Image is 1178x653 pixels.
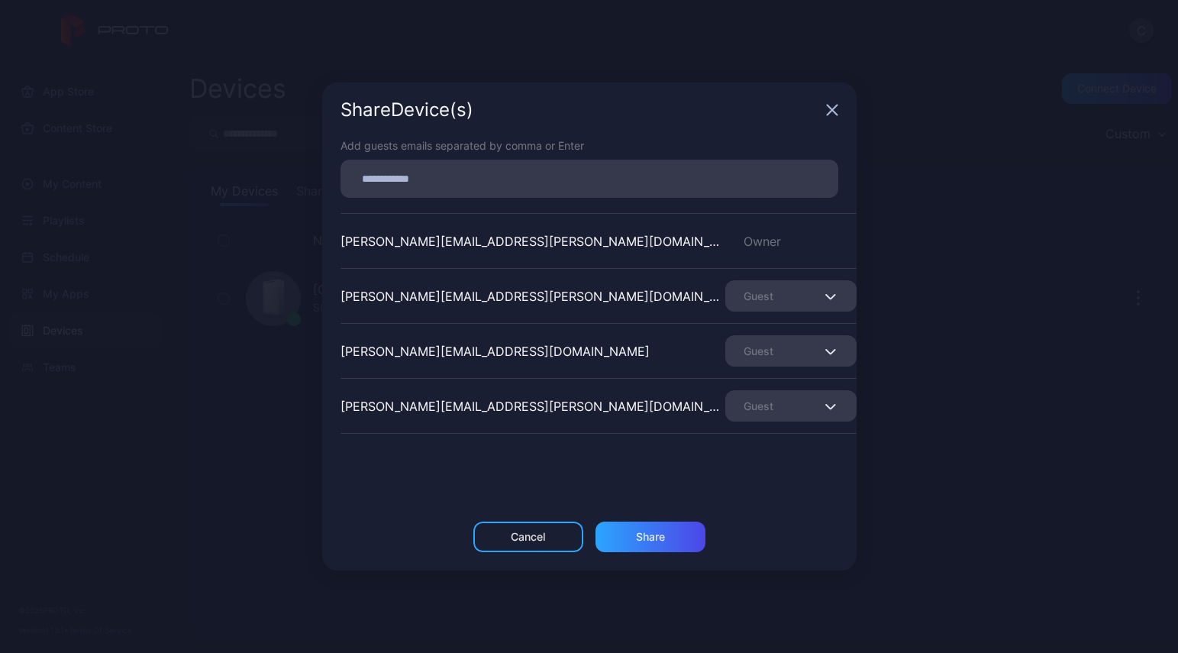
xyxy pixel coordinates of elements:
[340,397,725,415] div: [PERSON_NAME][EMAIL_ADDRESS][PERSON_NAME][DOMAIN_NAME]
[511,531,545,543] div: Cancel
[340,232,725,251] div: [PERSON_NAME][EMAIL_ADDRESS][PERSON_NAME][DOMAIN_NAME]
[473,522,583,552] button: Cancel
[340,101,820,119] div: Share Device (s)
[636,531,665,543] div: Share
[725,280,857,312] button: Guest
[595,522,705,552] button: Share
[725,335,857,367] button: Guest
[725,232,857,251] div: Owner
[340,137,838,154] div: Add guests emails separated by comma or Enter
[340,342,650,360] div: [PERSON_NAME][EMAIL_ADDRESS][DOMAIN_NAME]
[340,287,725,305] div: [PERSON_NAME][EMAIL_ADDRESS][PERSON_NAME][DOMAIN_NAME]
[725,390,857,422] button: Guest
